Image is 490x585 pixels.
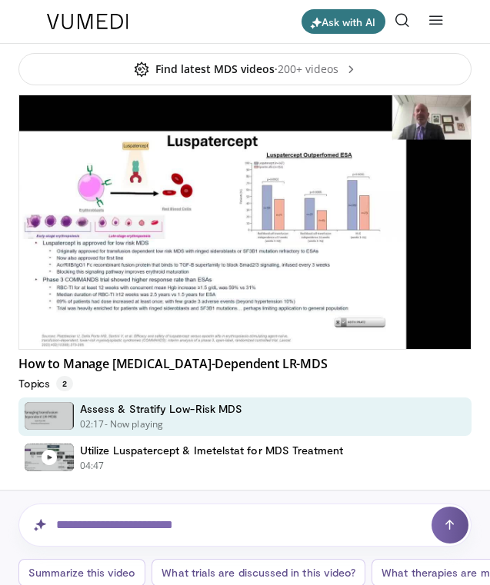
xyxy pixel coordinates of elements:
[18,356,472,371] h4: How to Manage [MEDICAL_DATA]-Dependent LR-MDS
[105,417,164,431] p: - Now playing
[134,61,275,77] span: Find latest MDS videos
[80,417,105,431] p: 02:17
[80,402,242,416] h4: Assess & Stratify Low-Risk MDS
[80,444,344,457] h4: Utilize Luspatercept & Imetelstat for MDS Treatment
[47,14,128,29] img: VuMedi Logo
[19,95,471,349] video-js: Video Player
[302,9,385,34] button: Ask with AI
[80,459,105,473] p: 04:47
[278,61,357,77] span: 200+ videos
[18,376,73,391] p: Topics
[56,376,73,391] span: 2
[18,504,472,547] input: Question for AI
[18,53,472,85] a: Find latest MDS videos·200+ videos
